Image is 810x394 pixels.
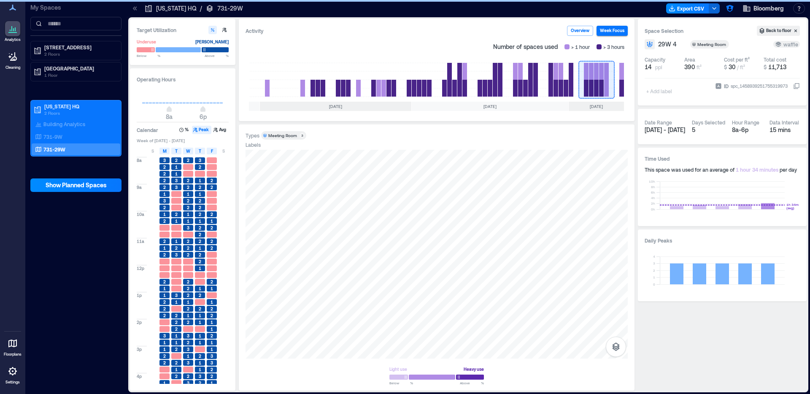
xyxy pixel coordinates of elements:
[389,381,413,386] span: Below %
[1,333,24,359] a: Floorplans
[30,178,121,192] button: Show Planned Spaces
[187,373,189,379] span: 2
[137,138,229,143] span: Week of [DATE] - [DATE]
[211,148,213,154] span: F
[163,218,166,224] span: 2
[211,346,213,352] span: 1
[187,346,189,352] span: 3
[187,340,189,345] span: 2
[645,119,672,126] div: Date Range
[137,157,142,163] span: 8a
[199,205,201,210] span: 2
[175,164,178,170] span: 1
[187,299,189,305] span: 1
[175,252,178,258] span: 3
[666,3,709,13] button: Export CSV
[5,65,20,70] p: Cleaning
[199,373,201,379] span: 3
[653,282,655,286] tspan: 0
[199,380,201,386] span: 2
[653,275,655,279] tspan: 1
[187,191,189,197] span: 1
[736,167,778,173] span: 1 hour 34 minutes
[187,225,189,231] span: 3
[187,238,189,244] span: 2
[187,211,189,217] span: 1
[199,211,201,217] span: 2
[199,340,201,345] span: 1
[156,4,197,13] p: [US_STATE] HQ
[651,190,655,194] tspan: 6h
[137,184,142,190] span: 9a
[2,46,23,73] a: Cleaning
[137,265,144,271] span: 12p
[211,245,213,251] span: 2
[5,37,21,42] p: Analytics
[137,238,144,244] span: 11a
[217,4,243,13] p: 731-29W
[43,121,85,127] p: Building Analytics
[137,38,156,46] div: Underuse
[260,102,411,111] div: [DATE]
[205,53,229,58] span: Above %
[597,26,628,36] button: Week Focus
[724,82,729,90] span: ID
[211,238,213,244] span: 2
[163,286,166,291] span: 1
[175,340,178,345] span: 1
[211,313,213,318] span: 2
[163,157,166,163] span: 3
[137,53,160,58] span: Below %
[175,184,178,190] span: 3
[211,353,213,359] span: 3
[187,252,189,258] span: 2
[175,157,178,163] span: 2
[163,171,166,177] span: 2
[175,346,178,352] span: 2
[199,319,201,325] span: 1
[187,184,189,190] span: 2
[199,360,201,366] span: 1
[3,361,23,387] a: Settings
[175,292,178,298] span: 3
[246,141,261,148] div: Labels
[44,110,115,116] p: 2 Floors
[163,178,166,184] span: 2
[187,157,189,163] span: 2
[753,4,784,13] span: Bloomberg
[740,2,786,15] button: Bloomberg
[649,179,655,184] tspan: 10h
[199,218,201,224] span: 1
[793,83,800,89] button: IDspc_1458939251755319973
[211,326,213,332] span: 1
[769,119,799,126] div: Data Interval
[163,148,167,154] span: M
[300,133,305,138] div: 3
[211,218,213,224] span: 1
[163,211,166,217] span: 1
[187,218,189,224] span: 1
[200,4,202,13] p: /
[163,191,166,197] span: 1
[199,157,201,163] span: 3
[44,72,115,78] p: 1 Floor
[187,360,189,366] span: 3
[151,148,154,154] span: S
[645,27,757,35] h3: Space Selection
[2,19,23,45] a: Analytics
[211,340,213,345] span: 1
[175,313,178,318] span: 2
[769,126,800,134] div: 15 mins
[737,64,745,70] span: / ft²
[192,126,211,134] button: Peak
[44,51,115,57] p: 2 Floors
[768,63,786,70] span: 11,713
[211,333,213,339] span: 2
[645,236,800,245] h3: Daily Peaks
[651,185,655,189] tspan: 8h
[195,38,229,46] div: [PERSON_NAME]
[166,113,173,120] span: 8a
[199,353,201,359] span: 2
[163,313,166,318] span: 2
[187,292,189,298] span: 2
